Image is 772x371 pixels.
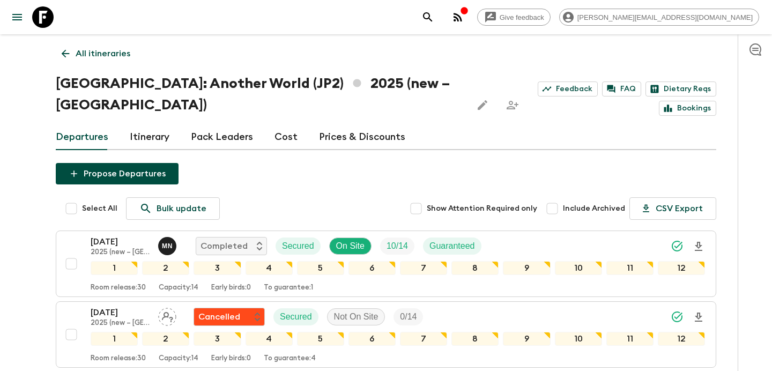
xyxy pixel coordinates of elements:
[602,81,641,97] a: FAQ
[211,354,251,363] p: Early birds: 0
[142,332,189,346] div: 2
[56,301,716,368] button: [DATE]2025 (new – [GEOGRAPHIC_DATA])Assign pack leaderFlash Pack cancellationSecuredNot On SiteTr...
[692,311,705,324] svg: Download Onboarding
[246,261,293,275] div: 4
[671,310,684,323] svg: Synced Successfully
[348,261,396,275] div: 6
[56,124,108,150] a: Departures
[91,284,146,292] p: Room release: 30
[477,9,551,26] a: Give feedback
[451,332,499,346] div: 8
[274,124,298,150] a: Cost
[692,240,705,253] svg: Download Onboarding
[472,94,493,116] button: Edit this itinerary
[429,240,475,253] p: Guaranteed
[503,261,550,275] div: 9
[659,101,716,116] a: Bookings
[6,6,28,28] button: menu
[606,332,654,346] div: 11
[334,310,378,323] p: Not On Site
[264,284,313,292] p: To guarantee: 1
[538,81,598,97] a: Feedback
[451,261,499,275] div: 8
[142,261,189,275] div: 2
[91,248,150,257] p: 2025 (new – [GEOGRAPHIC_DATA])
[280,310,312,323] p: Secured
[400,310,417,323] p: 0 / 14
[494,13,550,21] span: Give feedback
[56,163,179,184] button: Propose Departures
[91,306,150,319] p: [DATE]
[91,261,138,275] div: 1
[194,261,241,275] div: 3
[502,94,523,116] span: Share this itinerary
[159,284,198,292] p: Capacity: 14
[56,231,716,297] button: [DATE]2025 (new – [GEOGRAPHIC_DATA])Maho NagaredaCompletedSecuredOn SiteTrip FillGuaranteed123456...
[629,197,716,220] button: CSV Export
[606,261,654,275] div: 11
[56,73,463,116] h1: [GEOGRAPHIC_DATA]: Another World (JP2) 2025 (new – [GEOGRAPHIC_DATA])
[387,240,408,253] p: 10 / 14
[297,261,344,275] div: 5
[329,238,372,255] div: On Site
[571,13,759,21] span: [PERSON_NAME][EMAIL_ADDRESS][DOMAIN_NAME]
[400,332,447,346] div: 7
[297,332,344,346] div: 5
[198,310,240,323] p: Cancelled
[276,238,321,255] div: Secured
[130,124,169,150] a: Itinerary
[191,124,253,150] a: Pack Leaders
[348,332,396,346] div: 6
[82,203,117,214] span: Select All
[201,240,248,253] p: Completed
[91,332,138,346] div: 1
[264,354,316,363] p: To guarantee: 4
[56,43,136,64] a: All itineraries
[658,332,705,346] div: 12
[555,261,602,275] div: 10
[503,332,550,346] div: 9
[158,311,176,320] span: Assign pack leader
[158,240,179,249] span: Maho Nagareda
[91,235,150,248] p: [DATE]
[157,202,206,215] p: Bulk update
[336,240,365,253] p: On Site
[319,124,405,150] a: Prices & Discounts
[273,308,318,325] div: Secured
[658,261,705,275] div: 12
[417,6,439,28] button: search adventures
[194,332,241,346] div: 3
[76,47,130,60] p: All itineraries
[563,203,625,214] span: Include Archived
[211,284,251,292] p: Early birds: 0
[91,319,150,328] p: 2025 (new – [GEOGRAPHIC_DATA])
[246,332,293,346] div: 4
[400,261,447,275] div: 7
[380,238,414,255] div: Trip Fill
[194,308,265,326] div: Flash Pack cancellation
[671,240,684,253] svg: Synced Successfully
[559,9,759,26] div: [PERSON_NAME][EMAIL_ADDRESS][DOMAIN_NAME]
[126,197,220,220] a: Bulk update
[91,354,146,363] p: Room release: 30
[282,240,314,253] p: Secured
[427,203,537,214] span: Show Attention Required only
[645,81,716,97] a: Dietary Reqs
[394,308,423,325] div: Trip Fill
[327,308,385,325] div: Not On Site
[159,354,198,363] p: Capacity: 14
[555,332,602,346] div: 10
